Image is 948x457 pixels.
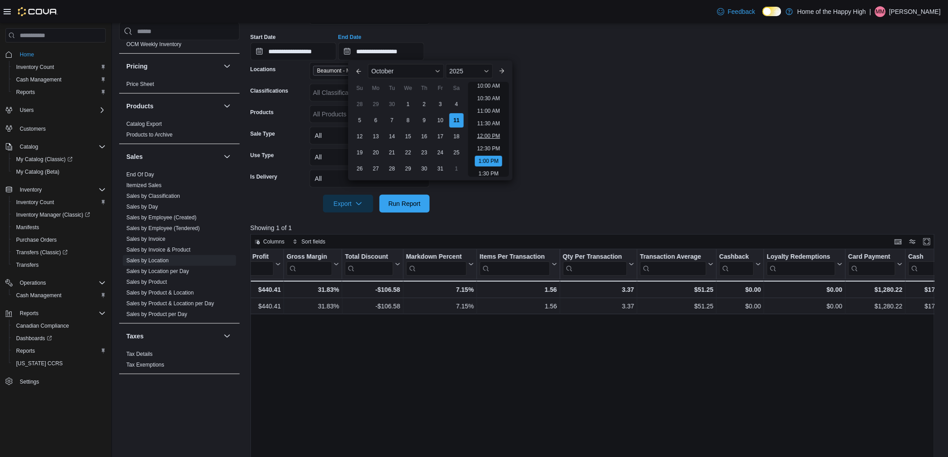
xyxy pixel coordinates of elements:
[13,235,106,245] span: Purchase Orders
[9,209,109,221] a: Inventory Manager (Classic)
[287,284,339,295] div: 31.83%
[119,79,240,93] div: Pricing
[909,301,948,312] div: $172.64
[20,186,42,193] span: Inventory
[379,195,430,213] button: Run Report
[563,284,634,295] div: 3.37
[468,82,509,177] ul: Time
[401,97,415,111] div: day-1
[338,34,362,41] label: End Date
[480,284,557,295] div: 1.56
[16,335,52,342] span: Dashboards
[16,49,38,60] a: Home
[417,81,431,95] div: Th
[126,193,180,199] a: Sales by Classification
[126,235,165,243] span: Sales by Invoice
[433,162,448,176] div: day-31
[13,290,106,301] span: Cash Management
[13,346,106,356] span: Reports
[720,301,761,312] div: $0.00
[728,7,755,16] span: Feedback
[2,307,109,320] button: Reports
[849,253,896,276] div: Card Payment
[233,253,281,276] button: Gross Profit
[16,49,106,60] span: Home
[13,197,58,208] a: Inventory Count
[317,66,387,75] span: Beaumont - Montalet - Fire & Flower
[13,222,43,233] a: Manifests
[233,284,281,295] div: $440.41
[126,102,154,111] h3: Products
[720,253,761,276] button: Cashback
[345,253,393,261] div: Total Discount
[385,113,399,128] div: day-7
[126,290,194,296] a: Sales by Product & Location
[16,184,106,195] span: Inventory
[287,253,339,276] button: Gross Margin
[13,260,42,270] a: Transfers
[9,73,109,86] button: Cash Management
[126,62,220,71] button: Pricing
[126,236,165,242] a: Sales by Invoice
[16,199,54,206] span: Inventory Count
[13,154,76,165] a: My Catalog (Classic)
[16,141,106,152] span: Catalog
[9,196,109,209] button: Inventory Count
[9,246,109,259] a: Transfers (Classic)
[385,145,399,160] div: day-21
[13,62,106,73] span: Inventory Count
[126,247,190,253] a: Sales by Invoice & Product
[9,320,109,332] button: Canadian Compliance
[401,113,415,128] div: day-8
[126,351,153,357] a: Tax Details
[126,268,189,274] a: Sales by Location per Day
[126,41,181,47] a: OCM Weekly Inventory
[126,225,200,231] a: Sales by Employee (Tendered)
[385,129,399,144] div: day-14
[20,51,34,58] span: Home
[126,278,167,286] span: Sales by Product
[475,156,502,167] li: 1:00 PM
[338,43,424,60] input: Press the down key to enter a popover containing a calendar. Press the escape key to close the po...
[119,39,240,53] div: OCM
[401,162,415,176] div: day-29
[126,81,154,87] a: Price Sheet
[13,167,106,177] span: My Catalog (Beta)
[767,253,836,261] div: Loyalty Redemptions
[401,129,415,144] div: day-15
[126,182,162,188] a: Itemized Sales
[9,357,109,370] button: [US_STATE] CCRS
[313,66,398,76] span: Beaumont - Montalet - Fire & Flower
[20,107,34,114] span: Users
[16,156,73,163] span: My Catalog (Classic)
[417,162,431,176] div: day-30
[16,76,61,83] span: Cash Management
[870,6,871,17] p: |
[13,167,63,177] a: My Catalog (Beta)
[474,143,504,154] li: 12:30 PM
[328,195,368,213] span: Export
[352,96,465,177] div: October, 2025
[714,3,759,21] a: Feedback
[474,118,504,129] li: 11:30 AM
[406,253,466,276] div: Markdown Percent
[9,345,109,357] button: Reports
[126,332,144,341] h3: Taxes
[563,301,634,312] div: 3.37
[126,152,143,161] h3: Sales
[406,253,466,261] div: Markdown Percent
[433,113,448,128] div: day-10
[222,151,233,162] button: Sales
[250,152,274,159] label: Use Type
[385,81,399,95] div: Tu
[13,197,106,208] span: Inventory Count
[302,238,325,245] span: Sort fields
[353,129,367,144] div: day-12
[875,6,886,17] div: Megan Motter
[893,236,904,247] button: Keyboard shortcuts
[480,253,557,276] button: Items Per Transaction
[250,109,274,116] label: Products
[449,162,464,176] div: day-1
[287,253,332,261] div: Gross Margin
